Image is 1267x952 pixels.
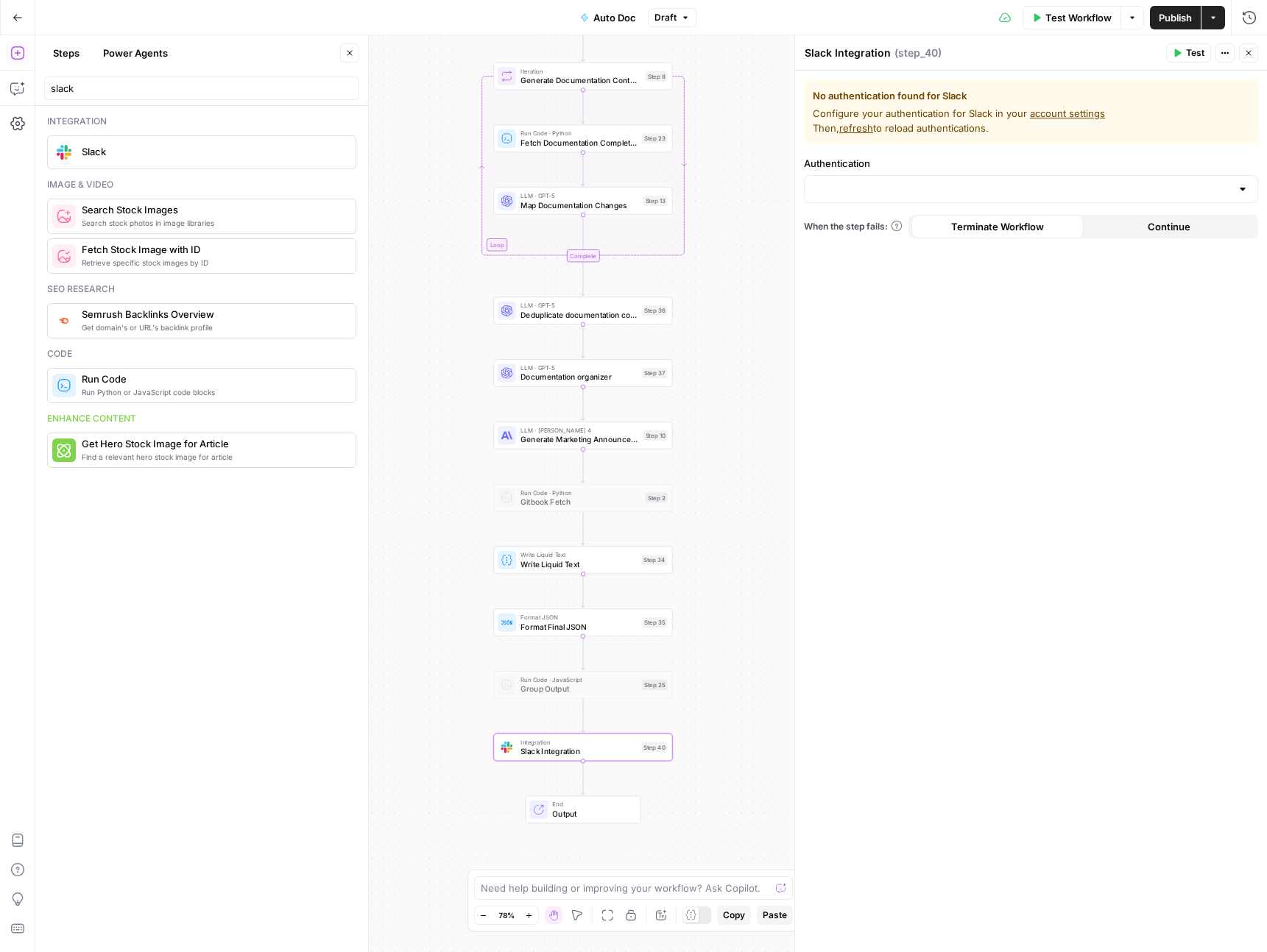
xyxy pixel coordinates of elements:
[582,761,585,795] g: Edge from step_40 to end
[520,621,638,633] span: Format Final JSON
[582,28,585,62] g: Edge from step_7 to step_8
[520,675,638,685] span: Run Code · JavaScript
[520,137,638,149] span: Fetch Documentation Complete Markdown
[520,496,640,508] span: Gitbook Fetch
[493,671,672,699] div: Run Code · JavaScriptGroup OutputStep 25
[646,71,668,81] div: Step 8
[642,368,668,378] div: Step 37
[82,451,344,463] span: Find a relevant hero stock image for article
[717,906,751,925] button: Copy
[493,546,672,574] div: Write Liquid TextWrite Liquid TextStep 34
[520,433,638,445] span: Generate Marketing Announcement
[520,309,638,321] span: Deduplicate documentation content
[646,492,668,502] div: Step 2
[47,412,356,425] div: Enhance content
[520,550,637,560] span: Write Liquid Text
[1023,6,1120,29] button: Test Workflow
[493,124,672,152] div: Run Code · PythonFetch Documentation Complete MarkdownStep 23
[757,906,793,925] button: Paste
[1148,219,1190,234] span: Continue
[82,436,344,451] span: Get Hero Stock Image for Article
[493,733,672,761] div: IntegrationSlack IntegrationStep 40
[552,808,631,820] span: Output
[582,387,585,421] g: Edge from step_37 to step_10
[894,46,942,60] span: ( step_40 )
[763,909,787,922] span: Paste
[493,608,672,636] div: Format JSONFormat Final JSONStep 35
[582,636,585,670] g: Edge from step_35 to step_25
[805,46,891,60] textarea: Slack Integration
[641,555,667,565] div: Step 34
[520,425,638,435] span: LLM · [PERSON_NAME] 4
[1166,43,1211,63] button: Test
[501,742,513,753] img: Slack-mark-RGB.png
[1150,6,1201,29] button: Publish
[643,430,668,441] div: Step 10
[520,558,637,570] span: Write Liquid Text
[723,909,745,922] span: Copy
[1159,10,1192,25] span: Publish
[493,187,672,215] div: LLM · GPT-5Map Documentation ChangesStep 13
[804,156,1258,171] label: Authentication
[493,422,672,450] div: LLM · [PERSON_NAME] 4Generate Marketing AnnouncementStep 10
[47,283,356,296] div: Seo research
[654,11,677,24] span: Draft
[82,144,344,159] span: Slack
[47,115,356,128] div: Integration
[44,41,88,65] button: Steps
[520,737,637,747] span: Integration
[582,262,585,296] g: Edge from step_8-iteration-end to step_36
[648,8,696,27] button: Draft
[82,257,344,269] span: Retrieve specific stock images by ID
[520,129,638,138] span: Run Code · Python
[582,324,585,358] g: Edge from step_36 to step_37
[552,800,631,809] span: End
[582,90,585,124] g: Edge from step_8 to step_23
[47,347,356,360] div: Code
[1084,215,1256,238] button: Continue
[813,106,1249,135] span: Configure your authentication for Slack in your Then, to reload authentications.
[567,249,600,262] div: Complete
[582,152,585,186] g: Edge from step_23 to step_13
[804,220,903,233] a: When the step fails:
[520,301,638,310] span: LLM · GPT-5
[493,359,672,387] div: LLM · GPT-5Documentation organizerStep 37
[57,145,71,160] img: Slack-mark-RGB.png
[1045,10,1112,25] span: Test Workflow
[82,202,344,217] span: Search Stock Images
[593,10,636,25] span: Auto Doc
[571,6,645,29] button: Auto Doc
[520,74,640,86] span: Generate Documentation Content
[493,63,672,90] div: LoopIterationGenerate Documentation ContentStep 8
[493,296,672,324] div: LLM · GPT-5Deduplicate documentation contentStep 36
[1030,107,1105,119] a: account settings
[82,242,344,257] span: Fetch Stock Image with ID
[82,307,344,322] span: Semrush Backlinks Overview
[520,191,638,201] span: LLM · GPT-5
[520,199,638,211] span: Map Documentation Changes
[82,386,344,398] span: Run Python or JavaScript code blocks
[582,511,585,545] g: Edge from step_2 to step_34
[493,249,672,262] div: Complete
[951,219,1044,234] span: Terminate Workflow
[82,372,344,386] span: Run Code
[582,450,585,483] g: Edge from step_10 to step_2
[642,133,668,143] div: Step 23
[82,322,344,333] span: Get domain's or URL's backlink profile
[642,617,668,628] div: Step 35
[498,909,515,921] span: 78%
[520,745,637,757] span: Slack Integration
[1186,46,1204,60] span: Test
[641,742,667,753] div: Step 40
[47,178,356,191] div: Image & video
[94,41,177,65] button: Power Agents
[82,217,344,229] span: Search stock photos in image libraries
[520,363,638,373] span: LLM · GPT-5
[493,796,672,824] div: EndOutput
[51,81,353,96] input: Search steps
[642,680,668,690] div: Step 25
[839,122,873,134] span: refresh
[642,305,668,316] div: Step 36
[520,613,638,622] span: Format JSON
